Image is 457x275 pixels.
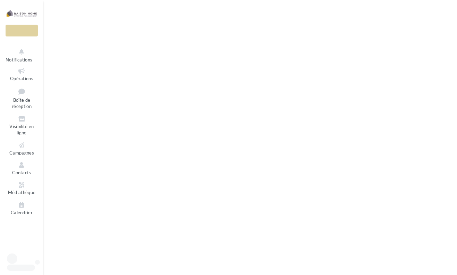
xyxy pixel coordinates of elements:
[10,76,33,81] span: Opérations
[6,180,38,197] a: Médiathèque
[12,97,32,109] span: Boîte de réception
[8,190,36,195] span: Médiathèque
[6,25,38,36] div: Nouvelle campagne
[9,124,34,136] span: Visibilité en ligne
[6,57,32,62] span: Notifications
[6,160,38,177] a: Contacts
[12,170,31,175] span: Contacts
[6,114,38,137] a: Visibilité en ligne
[6,140,38,157] a: Campagnes
[9,150,34,156] span: Campagnes
[6,66,38,83] a: Opérations
[11,210,33,215] span: Calendrier
[6,85,38,111] a: Boîte de réception
[6,200,38,217] a: Calendrier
